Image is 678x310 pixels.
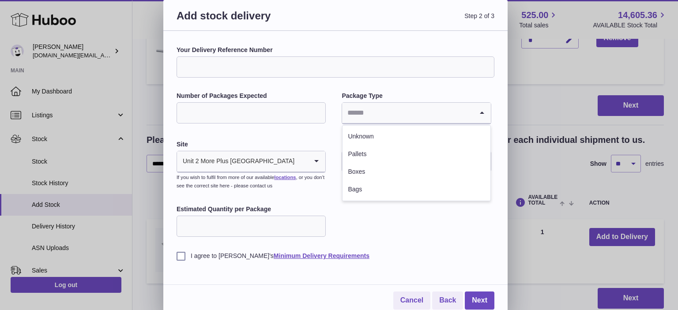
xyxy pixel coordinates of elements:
a: Minimum Delivery Requirements [274,252,369,259]
label: Package Type [342,92,491,100]
label: Estimated Quantity per Package [177,205,326,213]
a: locations [274,175,296,180]
div: Search for option [177,151,325,172]
a: Next [465,291,494,310]
a: Back [432,291,463,310]
a: Cancel [393,291,430,310]
small: If you wish to fulfil from more of our available , or you don’t see the correct site here - pleas... [177,175,324,188]
input: Search for option [342,103,473,123]
label: I agree to [PERSON_NAME]'s [177,252,494,260]
label: Expected Delivery Date [342,140,491,149]
input: Search for option [295,151,308,172]
h3: Add stock delivery [177,9,335,33]
div: Search for option [342,103,490,124]
label: Your Delivery Reference Number [177,46,494,54]
label: Number of Packages Expected [177,92,326,100]
span: Step 2 of 3 [335,9,494,33]
label: Site [177,140,326,149]
span: Unit 2 More Plus [GEOGRAPHIC_DATA] [177,151,295,172]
